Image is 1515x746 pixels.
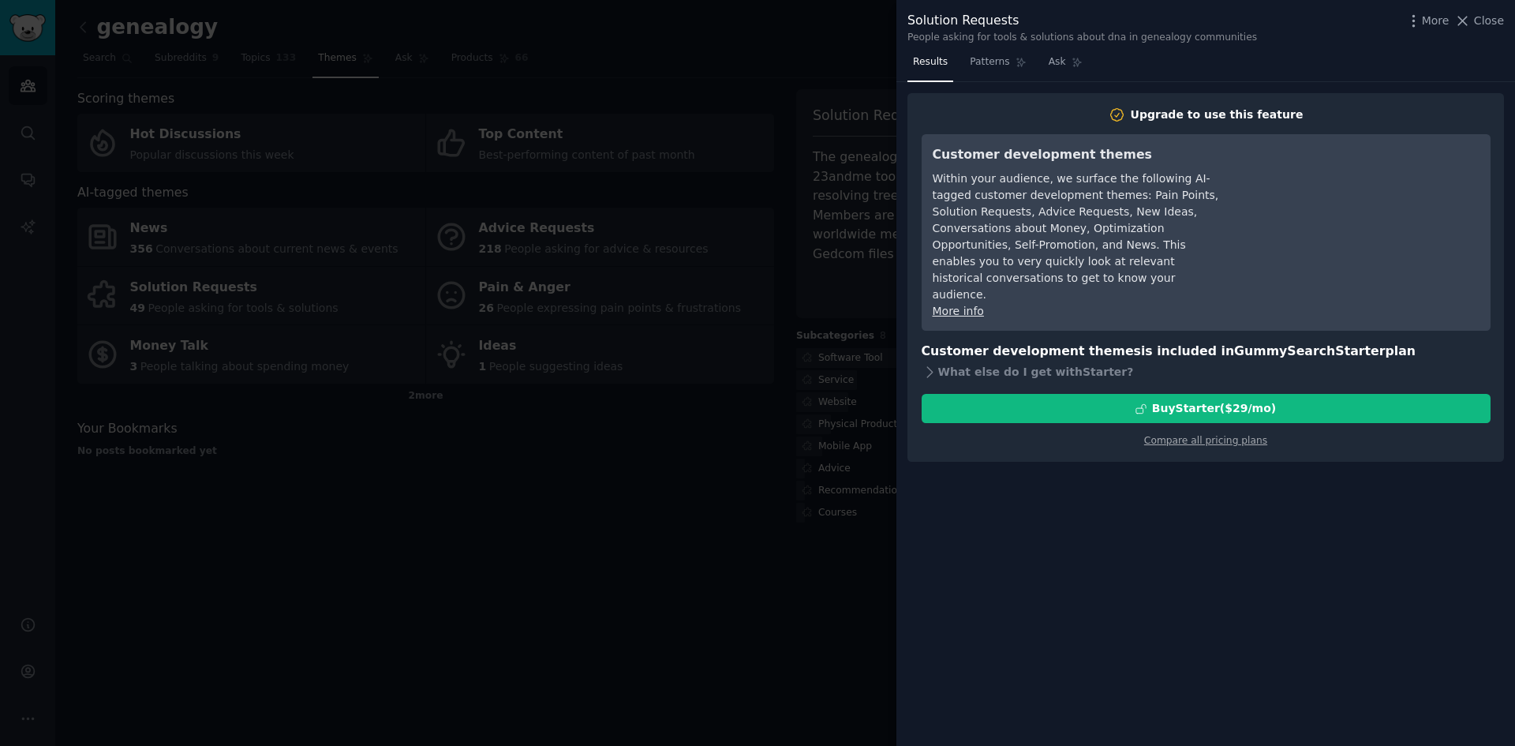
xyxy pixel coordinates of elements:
[1243,145,1479,264] iframe: YouTube video player
[913,55,948,69] span: Results
[1144,435,1267,446] a: Compare all pricing plans
[964,50,1031,82] a: Patterns
[1422,13,1450,29] span: More
[1043,50,1088,82] a: Ask
[1454,13,1504,29] button: Close
[970,55,1009,69] span: Patterns
[907,50,953,82] a: Results
[933,171,1221,303] div: Within your audience, we surface the following AI-tagged customer development themes: Pain Points...
[922,394,1491,423] button: BuyStarter($29/mo)
[1049,55,1066,69] span: Ask
[1152,400,1276,417] div: Buy Starter ($ 29 /mo )
[907,31,1257,45] div: People asking for tools & solutions about dna in genealogy communities
[907,11,1257,31] div: Solution Requests
[1405,13,1450,29] button: More
[1234,343,1385,358] span: GummySearch Starter
[933,145,1221,165] h3: Customer development themes
[1474,13,1504,29] span: Close
[1131,107,1304,123] div: Upgrade to use this feature
[922,342,1491,362] h3: Customer development themes is included in plan
[922,361,1491,383] div: What else do I get with Starter ?
[933,305,984,317] a: More info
